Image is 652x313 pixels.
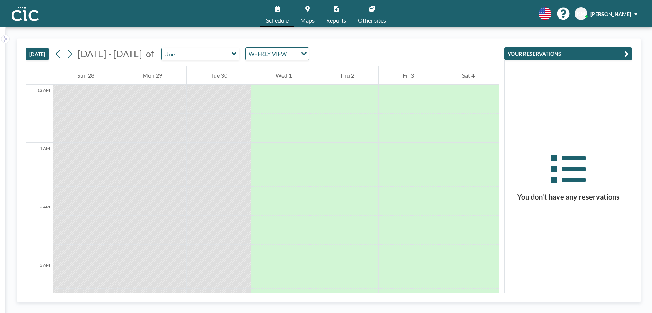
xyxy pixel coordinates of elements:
span: of [146,48,154,59]
div: Tue 30 [187,66,251,85]
div: Sun 28 [53,66,118,85]
input: Search for option [289,49,297,59]
span: Maps [300,17,315,23]
input: Une [162,48,232,60]
div: Mon 29 [118,66,186,85]
h3: You don’t have any reservations [505,192,632,202]
button: YOUR RESERVATIONS [504,47,632,60]
span: Other sites [358,17,386,23]
div: 1 AM [26,143,53,201]
div: 12 AM [26,85,53,143]
div: Wed 1 [251,66,316,85]
button: [DATE] [26,48,49,60]
span: Reports [326,17,346,23]
span: Schedule [266,17,289,23]
img: organization-logo [12,7,39,21]
span: KM [577,11,585,17]
span: [PERSON_NAME] [590,11,631,17]
div: Search for option [246,48,309,60]
div: Thu 2 [316,66,378,85]
div: Fri 3 [379,66,438,85]
span: [DATE] - [DATE] [78,48,142,59]
div: Sat 4 [438,66,499,85]
div: 2 AM [26,201,53,259]
span: WEEKLY VIEW [247,49,288,59]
